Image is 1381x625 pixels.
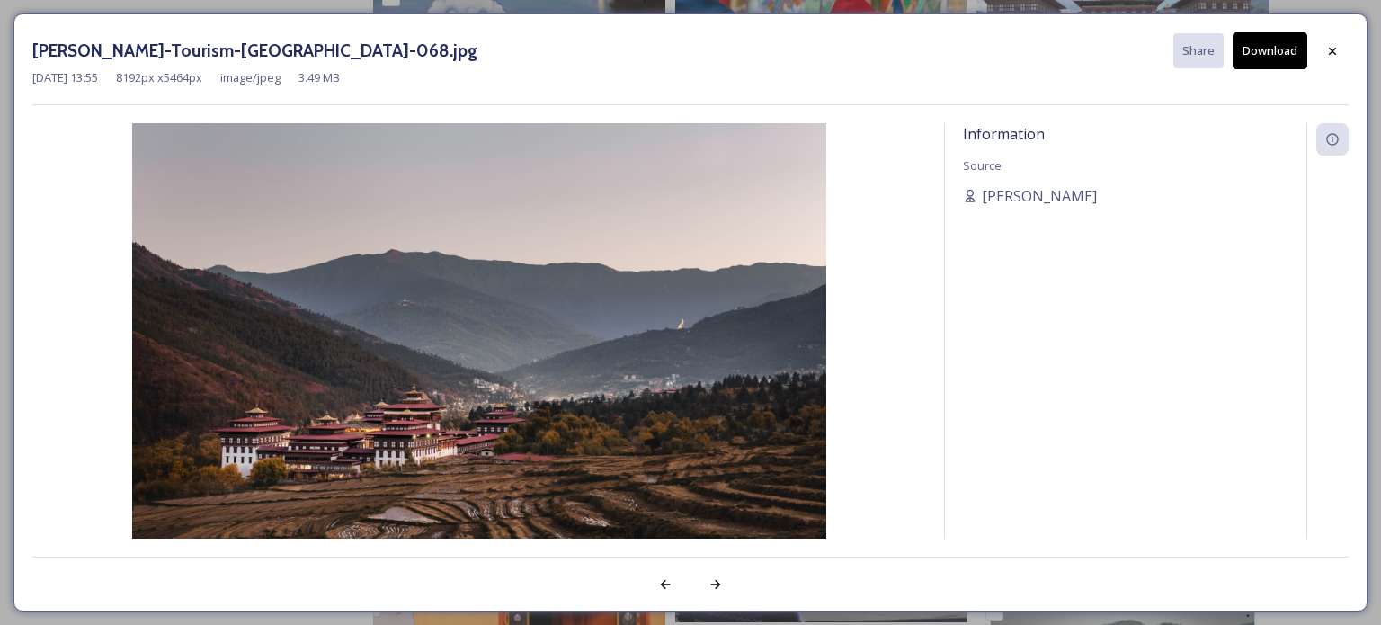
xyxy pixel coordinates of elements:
[1233,32,1307,69] button: Download
[220,69,281,86] span: image/jpeg
[963,157,1002,174] span: Source
[963,124,1045,144] span: Information
[982,185,1097,207] span: [PERSON_NAME]
[32,69,98,86] span: [DATE] 13:55
[298,69,340,86] span: 3.49 MB
[32,123,926,586] img: Ben-Richards-Tourism-Bhutan-068.jpg
[116,69,202,86] span: 8192 px x 5464 px
[1173,33,1224,68] button: Share
[32,38,477,64] h3: [PERSON_NAME]-Tourism-[GEOGRAPHIC_DATA]-068.jpg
